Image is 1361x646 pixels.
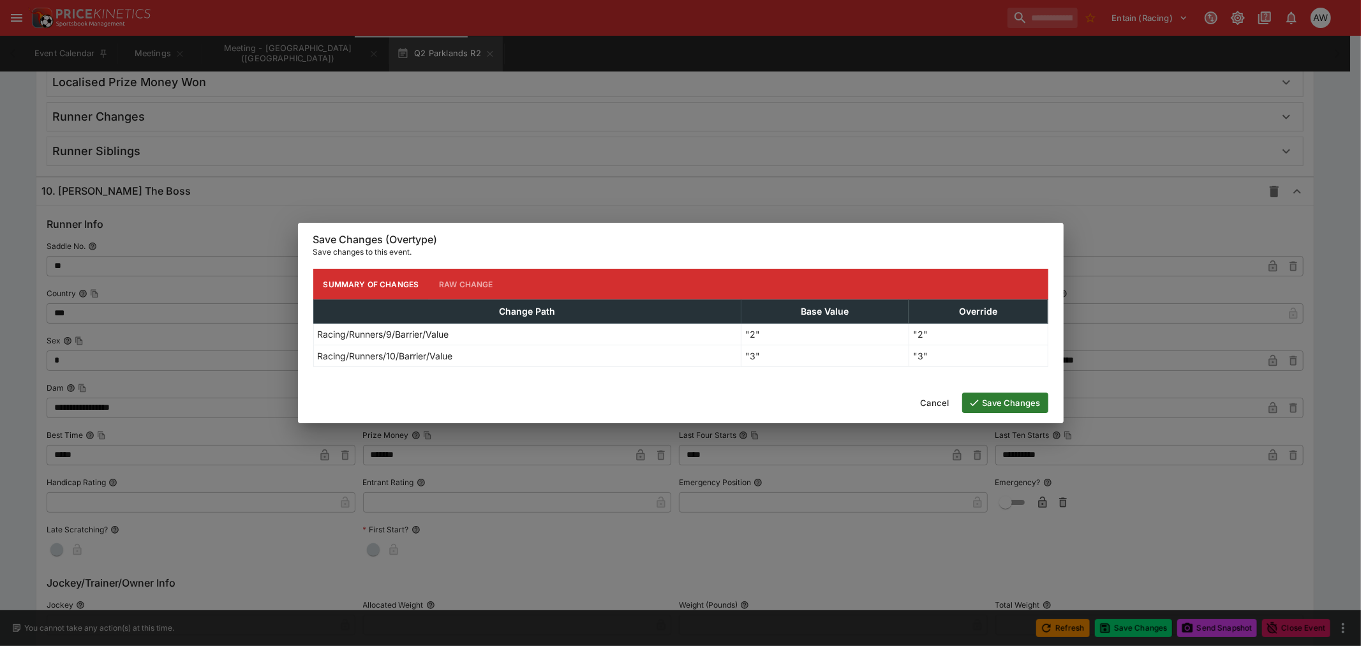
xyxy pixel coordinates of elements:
button: Summary of Changes [313,269,429,299]
button: Cancel [913,393,957,413]
td: "2" [909,324,1048,345]
th: Base Value [741,300,909,324]
p: Racing/Runners/10/Barrier/Value [318,349,453,363]
button: Save Changes [962,393,1048,413]
h6: Save Changes (Overtype) [313,233,1048,246]
button: Raw Change [429,269,503,299]
th: Change Path [313,300,741,324]
td: "2" [741,324,909,345]
p: Save changes to this event. [313,246,1048,259]
th: Override [909,300,1048,324]
td: "3" [909,345,1048,367]
td: "3" [741,345,909,367]
p: Racing/Runners/9/Barrier/Value [318,327,449,341]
